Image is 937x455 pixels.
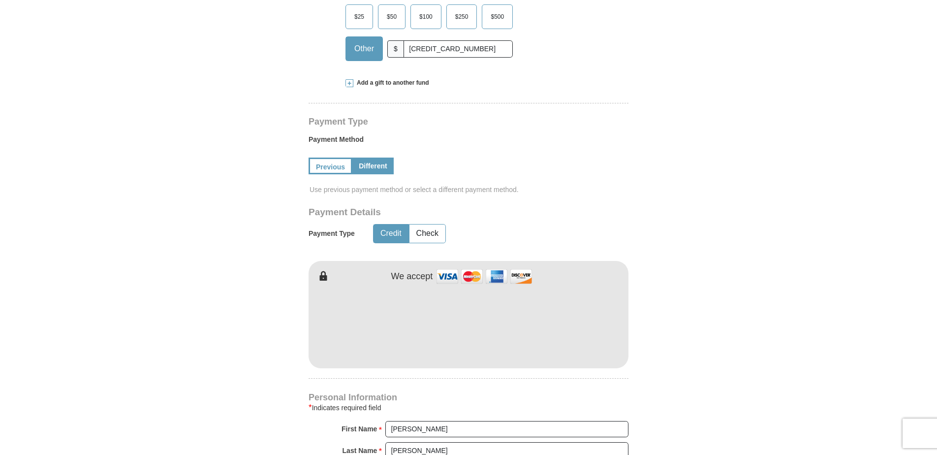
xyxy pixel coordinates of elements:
div: Indicates required field [309,402,628,414]
h4: Payment Type [309,118,628,126]
span: $500 [486,9,509,24]
span: $100 [414,9,437,24]
h3: Payment Details [309,207,560,218]
img: credit cards accepted [435,266,533,287]
span: $50 [382,9,402,24]
span: $ [387,40,404,58]
h4: Personal Information [309,393,628,401]
button: Credit [374,225,408,243]
span: $250 [450,9,473,24]
h4: We accept [391,271,433,282]
span: Use previous payment method or select a different payment method. [310,185,629,195]
span: $25 [349,9,369,24]
button: Check [409,225,445,243]
h5: Payment Type [309,229,355,238]
label: Payment Method [309,134,628,149]
span: Other [349,41,379,56]
a: Different [352,158,394,174]
span: Add a gift to another fund [353,79,429,87]
strong: First Name [342,422,377,436]
a: Previous [309,158,352,174]
input: Other Amount [404,40,513,58]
